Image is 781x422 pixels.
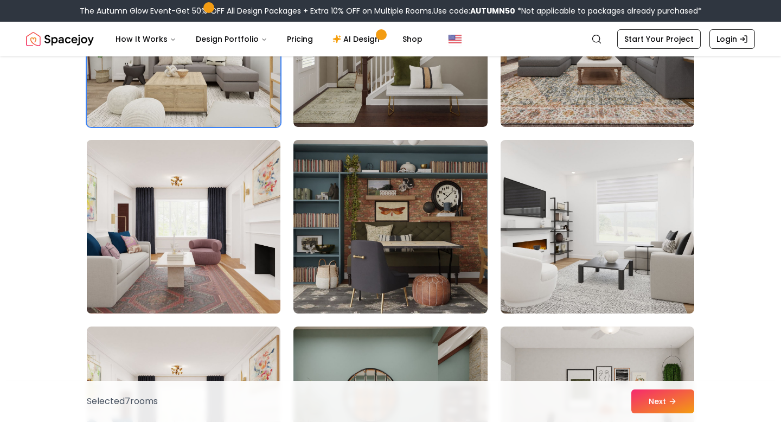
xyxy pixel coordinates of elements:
a: AI Design [324,28,392,50]
a: Login [709,29,755,49]
b: AUTUMN50 [470,5,515,16]
nav: Main [107,28,431,50]
img: United States [449,33,462,46]
a: Pricing [278,28,322,50]
img: Room room-25 [82,136,285,318]
button: Next [631,389,694,413]
p: Selected 7 room s [87,395,158,408]
button: How It Works [107,28,185,50]
a: Shop [394,28,431,50]
img: Room room-27 [501,140,694,314]
img: Room room-26 [293,140,487,314]
a: Start Your Project [617,29,701,49]
div: The Autumn Glow Event-Get 50% OFF All Design Packages + Extra 10% OFF on Multiple Rooms. [80,5,702,16]
nav: Global [26,22,755,56]
img: Spacejoy Logo [26,28,94,50]
span: Use code: [433,5,515,16]
button: Design Portfolio [187,28,276,50]
span: *Not applicable to packages already purchased* [515,5,702,16]
a: Spacejoy [26,28,94,50]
